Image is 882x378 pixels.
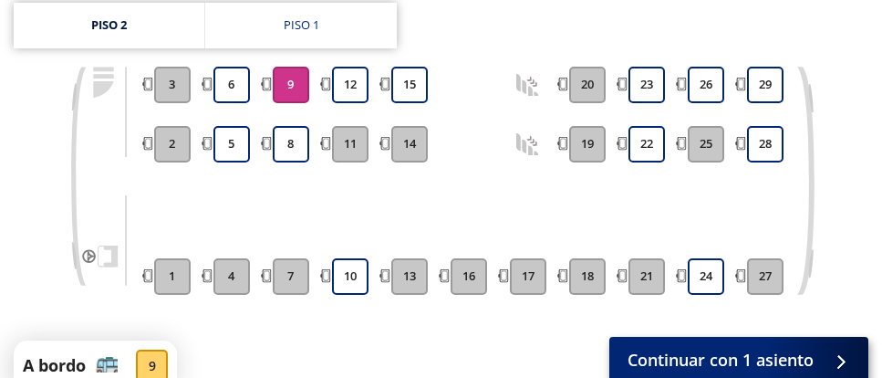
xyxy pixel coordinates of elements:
button: 1 [154,258,191,295]
button: 26 [688,67,724,103]
button: 17 [510,258,546,295]
a: Piso 1 [205,3,397,48]
button: 21 [628,258,665,295]
button: 7 [273,258,309,295]
button: 4 [213,258,250,295]
button: 3 [154,67,191,103]
button: 12 [332,67,368,103]
button: 13 [391,258,428,295]
button: 20 [569,67,606,103]
button: 19 [569,126,606,163]
button: 8 [273,126,309,163]
button: 10 [332,258,368,295]
div: Piso 1 [284,16,319,35]
button: 28 [747,126,783,163]
button: 22 [628,126,665,163]
a: Piso 2 [14,3,204,48]
button: 14 [391,126,428,163]
button: 6 [213,67,250,103]
span: Continuar con 1 asiento [628,348,814,373]
p: A bordo [23,353,86,378]
button: 2 [154,126,191,163]
button: 15 [391,67,428,103]
button: 23 [628,67,665,103]
button: 24 [688,258,724,295]
button: 18 [569,258,606,295]
button: 9 [273,67,309,103]
button: 29 [747,67,783,103]
button: 27 [747,258,783,295]
button: 16 [451,258,487,295]
button: 5 [213,126,250,163]
button: 11 [332,126,368,163]
button: 25 [688,126,724,163]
